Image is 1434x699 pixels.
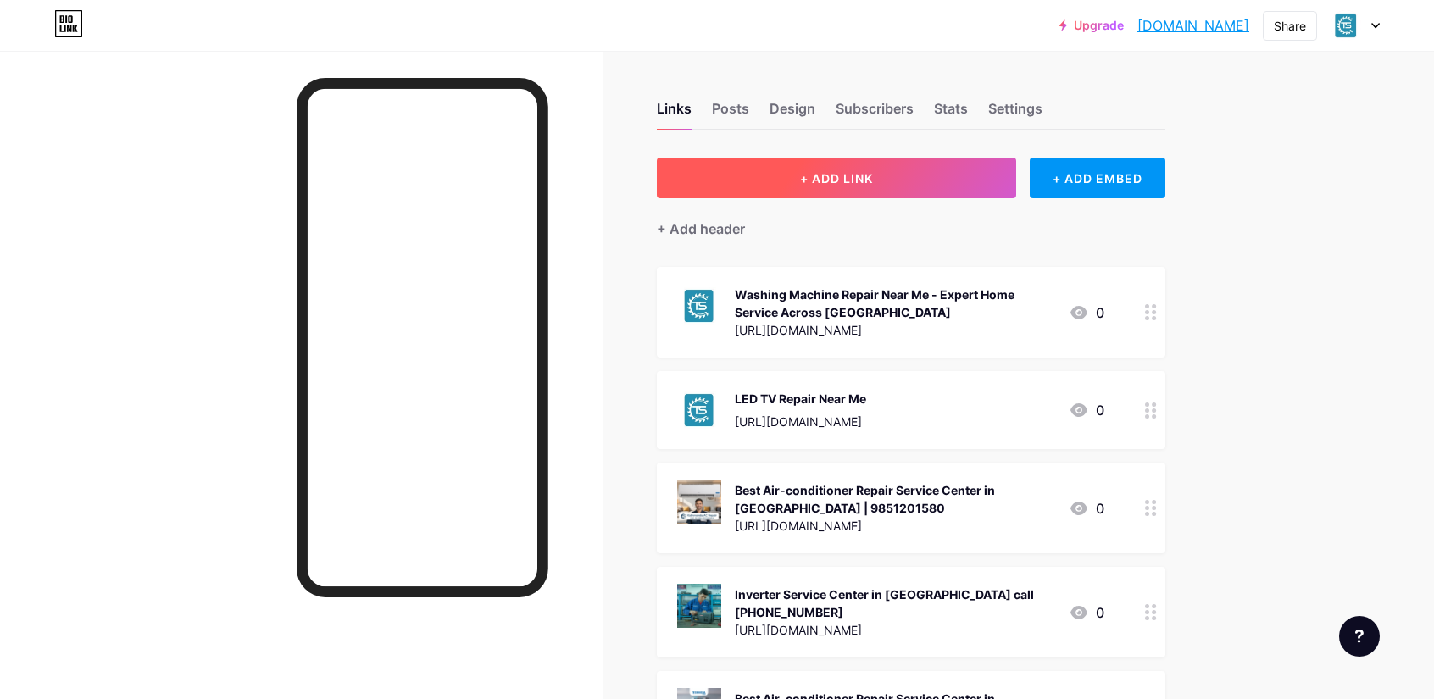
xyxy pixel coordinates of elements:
img: technicalsewa [1330,9,1362,42]
div: + ADD EMBED [1030,158,1164,198]
div: Stats [934,98,968,129]
div: Settings [988,98,1042,129]
div: Inverter Service Center in [GEOGRAPHIC_DATA] call [PHONE_NUMBER] [735,585,1055,621]
img: LED TV Repair Near Me [677,388,721,432]
img: Washing Machine Repair Near Me - Expert Home Service Across Nepal [677,284,721,328]
div: 0 [1069,498,1104,519]
div: 0 [1069,400,1104,420]
div: [URL][DOMAIN_NAME] [735,413,866,430]
div: LED TV Repair Near Me [735,390,866,408]
div: [URL][DOMAIN_NAME] [735,621,1055,639]
div: Share [1274,17,1306,35]
div: + Add header [657,219,745,239]
a: [DOMAIN_NAME] [1137,15,1249,36]
div: Washing Machine Repair Near Me - Expert Home Service Across [GEOGRAPHIC_DATA] [735,286,1055,321]
div: Subscribers [836,98,914,129]
button: + ADD LINK [657,158,1017,198]
div: 0 [1069,302,1104,323]
div: [URL][DOMAIN_NAME] [735,321,1055,339]
img: Best Air-conditioner Repair Service Center in Nepal | 9851201580 [677,480,721,524]
div: 0 [1069,602,1104,623]
img: Inverter Service Center in Kathmandu call 9851201580 [677,584,721,628]
div: Links [657,98,692,129]
div: [URL][DOMAIN_NAME] [735,517,1055,535]
div: Posts [712,98,749,129]
div: Best Air-conditioner Repair Service Center in [GEOGRAPHIC_DATA] | 9851201580 [735,481,1055,517]
a: Upgrade [1059,19,1124,32]
span: + ADD LINK [800,171,873,186]
div: Design [770,98,815,129]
